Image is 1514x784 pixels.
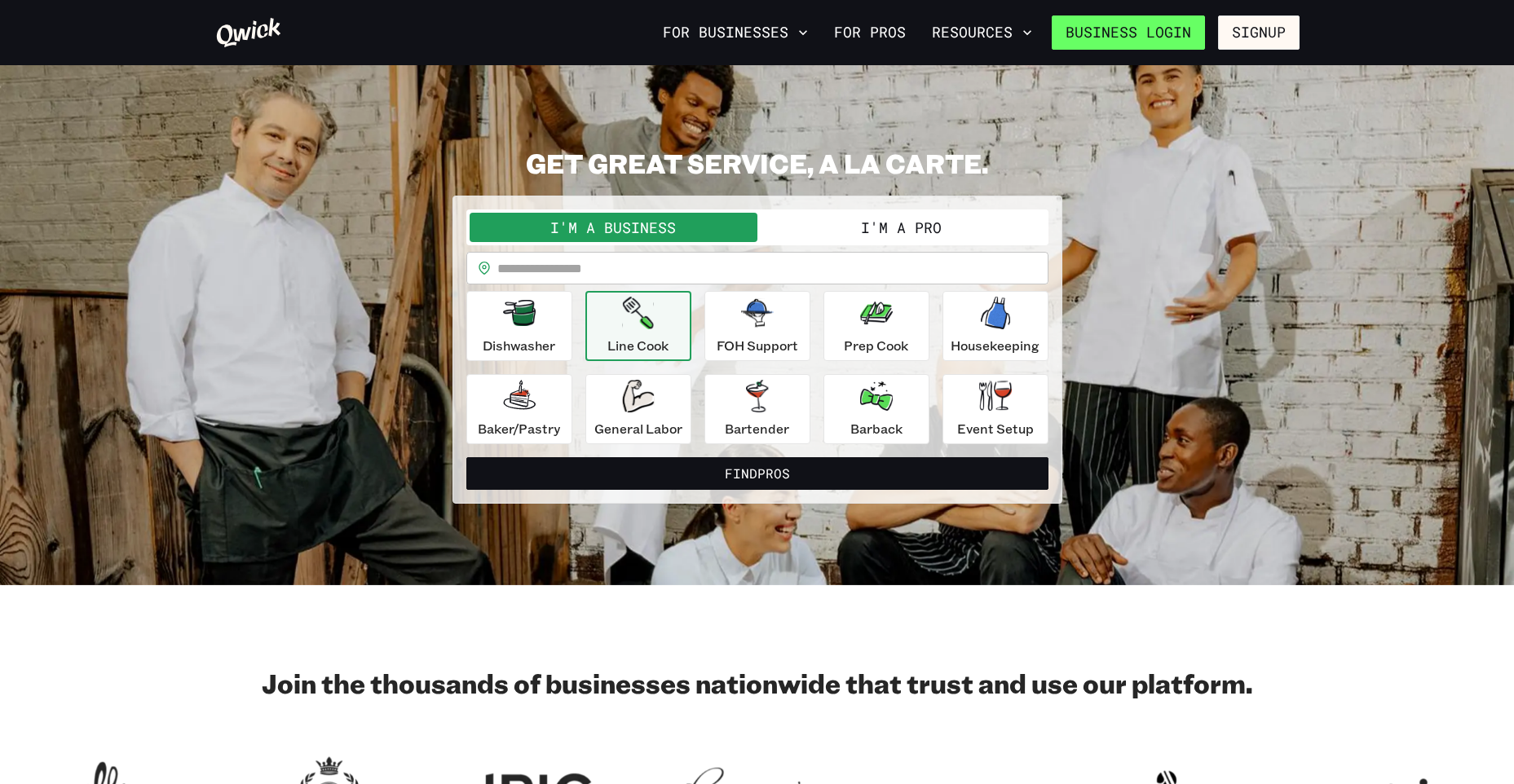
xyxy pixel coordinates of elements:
button: Line Cook [585,291,691,361]
p: Baker/Pastry [478,419,560,438]
h2: Join the thousands of businesses nationwide that trust and use our platform. [215,667,1300,699]
button: General Labor [585,374,691,444]
button: I'm a Business [470,213,757,242]
button: Housekeeping [942,291,1048,361]
p: Bartender [725,419,789,438]
h2: GET GREAT SERVICE, A LA CARTE. [452,147,1062,179]
p: Barback [850,419,903,438]
p: Event Setup [957,419,1034,438]
p: Line Cook [607,336,669,355]
button: Dishwasher [466,291,572,361]
button: Prep Cook [823,291,929,361]
button: I'm a Pro [757,213,1045,242]
button: For Businesses [656,19,814,46]
button: Event Setup [942,374,1048,444]
button: Bartender [704,374,810,444]
p: Housekeeping [951,336,1039,355]
button: FOH Support [704,291,810,361]
a: Business Login [1052,15,1205,50]
button: Baker/Pastry [466,374,572,444]
a: For Pros [828,19,912,46]
p: Dishwasher [483,336,555,355]
button: Resources [925,19,1039,46]
button: Barback [823,374,929,444]
button: Signup [1218,15,1300,50]
p: General Labor [594,419,682,438]
button: FindPros [466,457,1048,490]
p: FOH Support [717,336,798,355]
p: Prep Cook [844,336,908,355]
